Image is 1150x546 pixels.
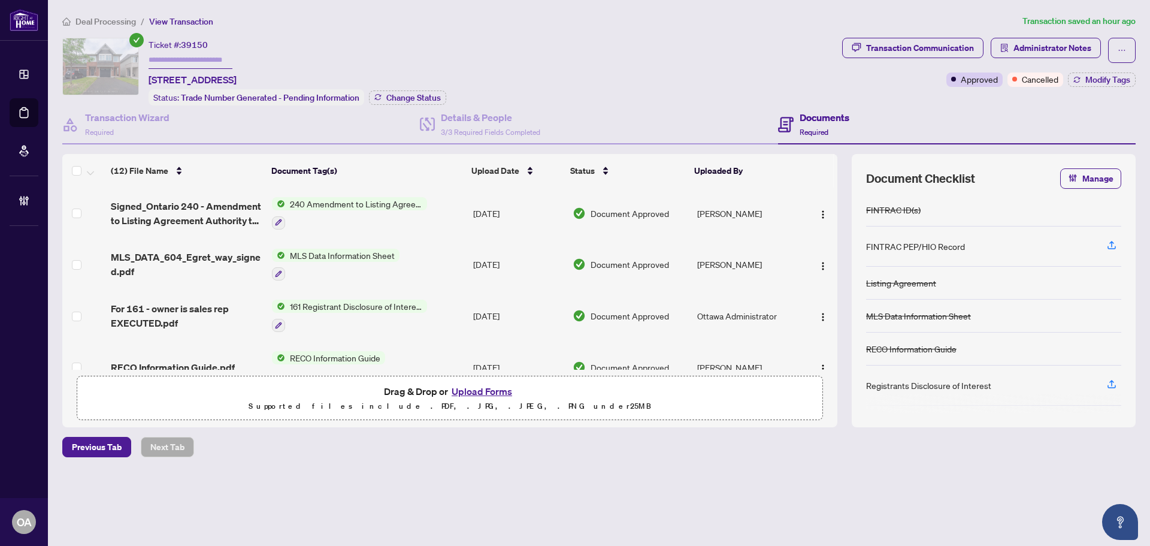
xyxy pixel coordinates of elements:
span: Change Status [386,93,441,102]
img: Logo [818,261,828,271]
button: Next Tab [141,437,194,457]
div: FINTRAC PEP/HIO Record [866,240,965,253]
td: [PERSON_NAME] [692,239,802,291]
th: Upload Date [467,154,565,188]
button: Logo [813,306,833,325]
span: Required [800,128,828,137]
h4: Documents [800,110,849,125]
span: Document Checklist [866,170,975,187]
button: Status Icon240 Amendment to Listing Agreement - Authority to Offer for Sale Price Change/Extensio... [272,197,427,230]
button: Change Status [369,91,446,105]
div: Transaction Communication [866,38,974,58]
td: [DATE] [468,290,568,342]
img: Status Icon [272,197,285,210]
img: Status Icon [272,351,285,364]
span: RECO Information Guide.pdf [111,360,235,375]
span: Document Approved [591,258,669,271]
span: Manage [1082,169,1113,188]
span: Document Approved [591,361,669,374]
span: Drag & Drop or [384,384,516,399]
span: Document Approved [591,207,669,220]
button: Manage [1060,168,1121,189]
td: [DATE] [468,239,568,291]
button: Administrator Notes [991,38,1101,58]
span: MLS Data Information Sheet [285,249,400,262]
button: Status IconRECO Information Guide [272,351,385,384]
span: home [62,17,71,26]
span: Previous Tab [72,438,122,457]
span: ellipsis [1118,46,1126,55]
div: Listing Agreement [866,276,936,289]
img: Document Status [573,309,586,322]
button: Transaction Communication [842,38,983,58]
img: Logo [818,364,828,373]
p: Supported files include .PDF, .JPG, .JPEG, .PNG under 25 MB [84,399,815,414]
span: (12) File Name [111,164,168,177]
li: / [141,14,144,28]
div: Ticket #: [149,38,208,52]
th: Document Tag(s) [267,154,467,188]
h4: Details & People [441,110,540,125]
img: Document Status [573,258,586,271]
img: IMG-X12216881_1.jpg [63,38,138,95]
span: Signed_Ontario 240 - Amendment to Listing Agreement Authority to Offer f.pdf [111,199,262,228]
span: 161 Registrant Disclosure of Interest - Disposition ofProperty [285,300,427,313]
span: 3/3 Required Fields Completed [441,128,540,137]
span: MLS_DATA_604_Egret_way_signed.pdf [111,250,262,279]
span: Modify Tags [1085,76,1130,84]
div: RECO Information Guide [866,342,957,355]
div: FINTRAC ID(s) [866,203,921,216]
div: Registrants Disclosure of Interest [866,379,991,392]
img: Status Icon [272,249,285,262]
button: Logo [813,204,833,223]
span: 39150 [181,40,208,50]
span: Status [570,164,595,177]
img: Status Icon [272,300,285,313]
button: Previous Tab [62,437,131,457]
span: Document Approved [591,309,669,322]
button: Status Icon161 Registrant Disclosure of Interest - Disposition ofProperty [272,300,427,332]
span: Upload Date [471,164,519,177]
td: [PERSON_NAME] [692,342,802,393]
span: View Transaction [149,16,213,27]
button: Open asap [1102,504,1138,540]
td: Ottawa Administrator [692,290,802,342]
span: Administrator Notes [1013,38,1091,58]
span: Cancelled [1022,73,1058,86]
button: Upload Forms [448,384,516,399]
span: Trade Number Generated - Pending Information [181,92,359,103]
span: check-circle [129,33,144,47]
img: logo [10,9,38,31]
button: Logo [813,358,833,377]
span: RECO Information Guide [285,351,385,364]
th: Uploaded By [689,154,798,188]
span: 240 Amendment to Listing Agreement - Authority to Offer for Sale Price Change/Extension/Amendment(s) [285,197,427,210]
th: (12) File Name [106,154,267,188]
span: [STREET_ADDRESS] [149,73,237,87]
img: Logo [818,210,828,219]
img: Logo [818,312,828,322]
button: Logo [813,255,833,274]
span: Approved [961,73,998,86]
div: Status: [149,89,364,105]
button: Status IconMLS Data Information Sheet [272,249,400,281]
span: Required [85,128,114,137]
span: For 161 - owner is sales rep EXECUTED.pdf [111,301,262,330]
div: MLS Data Information Sheet [866,309,971,322]
span: Deal Processing [75,16,136,27]
img: Document Status [573,361,586,374]
span: Drag & Drop orUpload FormsSupported files include .PDF, .JPG, .JPEG, .PNG under25MB [77,376,822,421]
span: solution [1000,44,1009,52]
td: [DATE] [468,342,568,393]
article: Transaction saved an hour ago [1022,14,1136,28]
h4: Transaction Wizard [85,110,170,125]
span: OA [17,514,32,530]
img: Document Status [573,207,586,220]
td: [PERSON_NAME] [692,188,802,239]
th: Status [565,154,689,188]
button: Modify Tags [1068,73,1136,87]
td: [DATE] [468,188,568,239]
